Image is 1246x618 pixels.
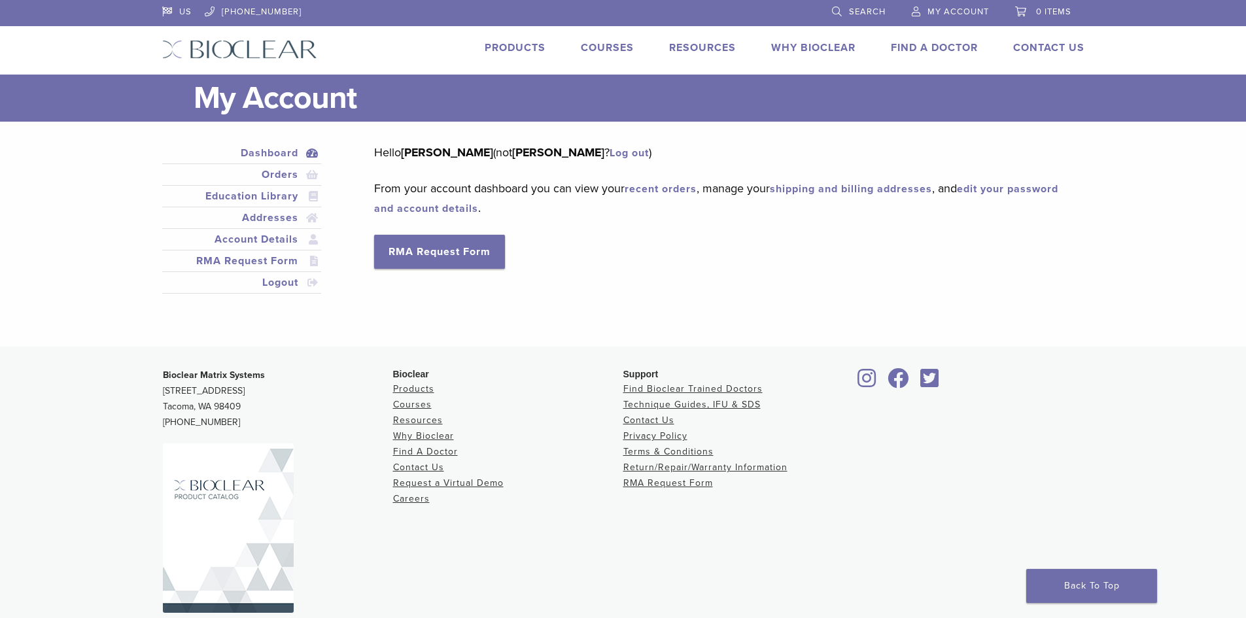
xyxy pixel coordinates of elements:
[625,182,697,196] a: recent orders
[891,41,978,54] a: Find A Doctor
[163,368,393,430] p: [STREET_ADDRESS] Tacoma, WA 98409 [PHONE_NUMBER]
[623,383,763,394] a: Find Bioclear Trained Doctors
[163,369,265,381] strong: Bioclear Matrix Systems
[393,493,430,504] a: Careers
[165,145,319,161] a: Dashboard
[854,376,881,389] a: Bioclear
[1026,569,1157,603] a: Back To Top
[623,462,787,473] a: Return/Repair/Warranty Information
[401,145,493,160] strong: [PERSON_NAME]
[393,477,504,489] a: Request a Virtual Demo
[623,399,761,410] a: Technique Guides, IFU & SDS
[393,446,458,457] a: Find A Doctor
[623,430,687,441] a: Privacy Policy
[162,143,322,309] nav: Account pages
[393,415,443,426] a: Resources
[374,143,1064,162] p: Hello (not ? )
[485,41,545,54] a: Products
[623,369,659,379] span: Support
[771,41,856,54] a: Why Bioclear
[770,182,932,196] a: shipping and billing addresses
[623,477,713,489] a: RMA Request Form
[916,376,944,389] a: Bioclear
[849,7,886,17] span: Search
[623,446,714,457] a: Terms & Conditions
[194,75,1084,122] h1: My Account
[165,167,319,182] a: Orders
[162,40,317,59] img: Bioclear
[1036,7,1071,17] span: 0 items
[512,145,604,160] strong: [PERSON_NAME]
[165,232,319,247] a: Account Details
[393,399,432,410] a: Courses
[669,41,736,54] a: Resources
[163,443,294,613] img: Bioclear
[884,376,914,389] a: Bioclear
[581,41,634,54] a: Courses
[165,275,319,290] a: Logout
[1013,41,1084,54] a: Contact Us
[165,188,319,204] a: Education Library
[927,7,989,17] span: My Account
[393,383,434,394] a: Products
[165,210,319,226] a: Addresses
[393,462,444,473] a: Contact Us
[623,415,674,426] a: Contact Us
[165,253,319,269] a: RMA Request Form
[374,235,505,269] a: RMA Request Form
[393,369,429,379] span: Bioclear
[610,146,649,160] a: Log out
[374,179,1064,218] p: From your account dashboard you can view your , manage your , and .
[393,430,454,441] a: Why Bioclear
